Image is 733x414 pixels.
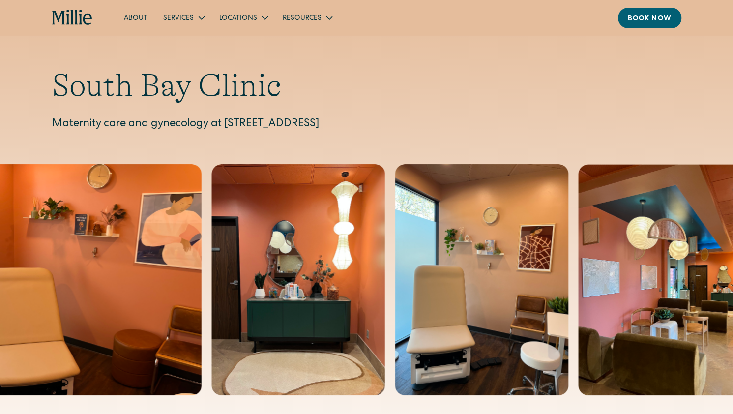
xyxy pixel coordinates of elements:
[163,13,194,24] div: Services
[211,9,275,26] div: Locations
[116,9,155,26] a: About
[52,10,93,26] a: home
[52,117,681,133] p: Maternity care and gynecology at [STREET_ADDRESS]
[283,13,322,24] div: Resources
[155,9,211,26] div: Services
[275,9,339,26] div: Resources
[219,13,257,24] div: Locations
[628,14,672,24] div: Book now
[52,67,681,105] h1: South Bay Clinic
[618,8,681,28] a: Book now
